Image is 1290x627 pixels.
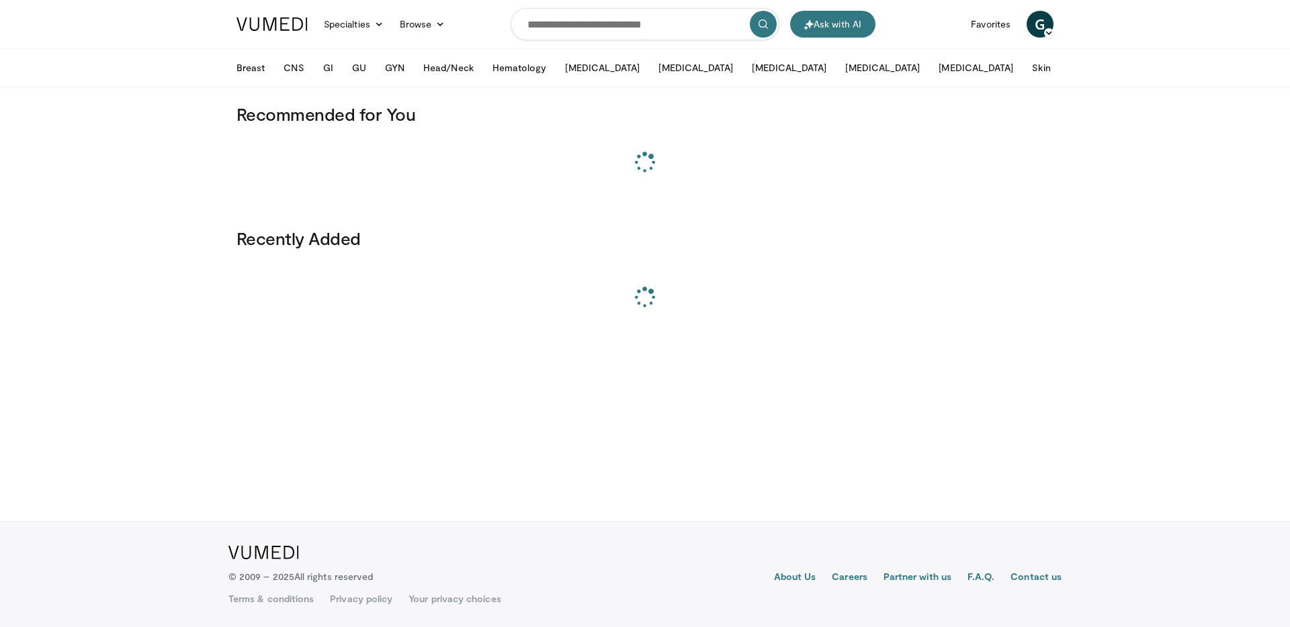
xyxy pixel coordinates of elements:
a: G [1027,11,1053,38]
button: [MEDICAL_DATA] [837,54,928,81]
a: Favorites [963,11,1019,38]
img: VuMedi Logo [236,17,308,31]
img: VuMedi Logo [228,546,299,559]
a: Careers [832,570,867,586]
a: Terms & conditions [228,592,314,606]
input: Search topics, interventions [511,8,779,40]
button: GU [344,54,374,81]
button: CNS [275,54,312,81]
h3: Recommended for You [236,103,1053,125]
a: F.A.Q. [967,570,994,586]
a: Specialties [316,11,392,38]
button: GYN [377,54,413,81]
button: [MEDICAL_DATA] [650,54,741,81]
button: GI [315,54,341,81]
button: Head/Neck [415,54,482,81]
a: Contact us [1010,570,1062,586]
a: About Us [774,570,816,586]
button: [MEDICAL_DATA] [931,54,1021,81]
span: All rights reserved [294,571,373,582]
button: [MEDICAL_DATA] [744,54,834,81]
button: Skin [1024,54,1058,81]
button: Hematology [484,54,555,81]
button: Breast [228,54,273,81]
a: Privacy policy [330,592,392,606]
h3: Recently Added [236,228,1053,249]
a: Your privacy choices [408,592,501,606]
button: [MEDICAL_DATA] [557,54,648,81]
p: © 2009 – 2025 [228,570,373,583]
button: Ask with AI [790,11,875,38]
a: Browse [392,11,454,38]
a: Partner with us [884,570,951,586]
